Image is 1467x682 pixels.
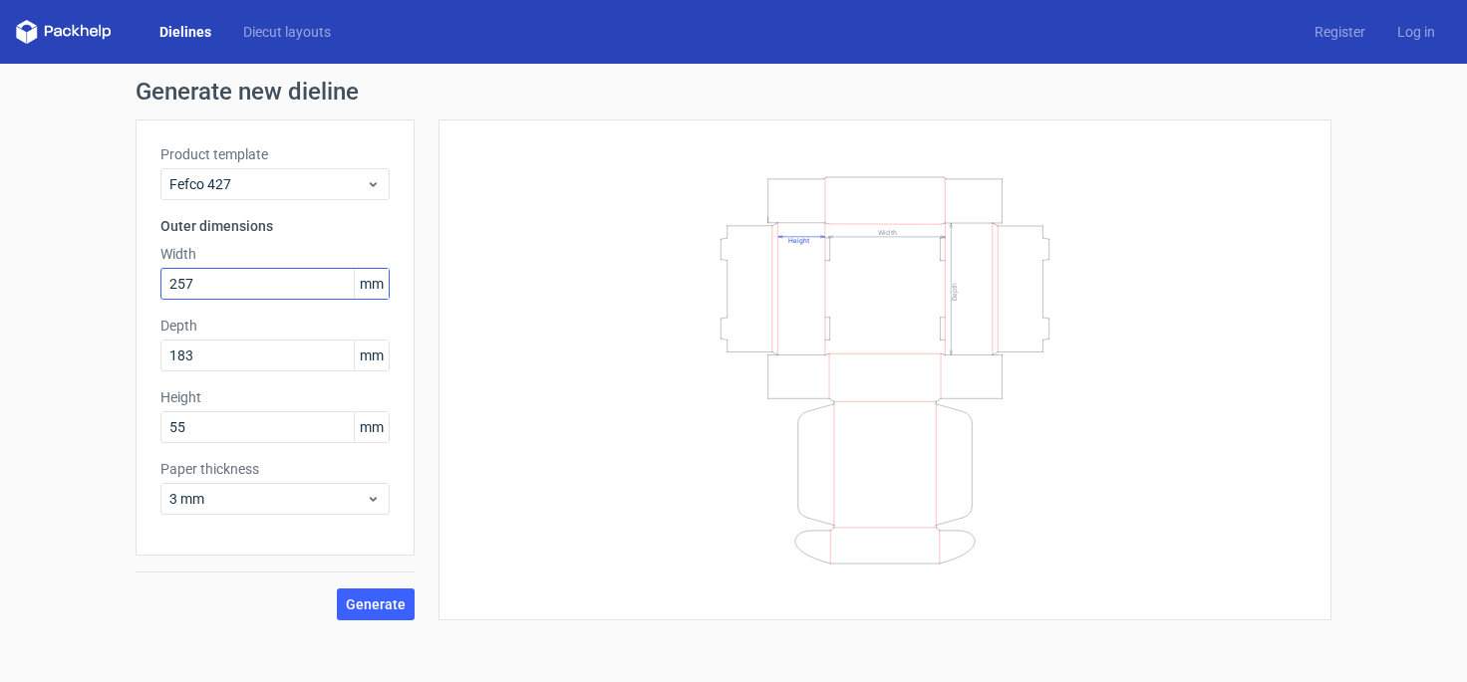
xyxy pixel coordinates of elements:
[160,216,390,236] h3: Outer dimensions
[354,269,389,299] span: mm
[354,341,389,370] span: mm
[144,22,227,42] a: Dielines
[160,244,390,264] label: Width
[878,227,897,236] text: Width
[227,22,347,42] a: Diecut layouts
[788,236,809,244] text: Height
[169,489,366,509] span: 3 mm
[1381,22,1451,42] a: Log in
[354,412,389,442] span: mm
[1299,22,1381,42] a: Register
[160,459,390,479] label: Paper thickness
[160,387,390,407] label: Height
[160,316,390,336] label: Depth
[346,597,406,611] span: Generate
[169,174,366,194] span: Fefco 427
[160,144,390,164] label: Product template
[337,588,415,620] button: Generate
[951,282,959,300] text: Depth
[136,80,1331,104] h1: Generate new dieline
